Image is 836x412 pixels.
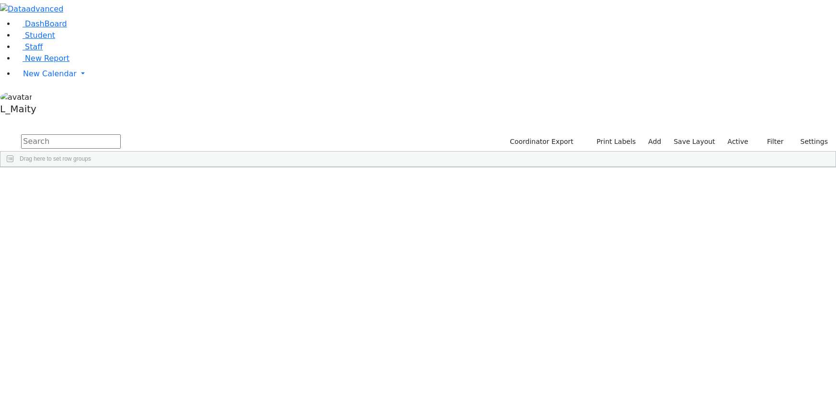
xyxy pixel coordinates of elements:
[15,54,69,63] a: New Report
[15,19,67,28] a: DashBoard
[15,42,43,51] a: Staff
[504,134,578,149] button: Coordinator Export
[669,134,719,149] button: Save Layout
[15,64,836,83] a: New Calendar
[788,134,832,149] button: Settings
[755,134,788,149] button: Filter
[25,54,69,63] span: New Report
[723,134,753,149] label: Active
[25,19,67,28] span: DashBoard
[25,42,43,51] span: Staff
[644,134,665,149] a: Add
[585,134,640,149] button: Print Labels
[25,31,55,40] span: Student
[23,69,77,78] span: New Calendar
[20,155,91,162] span: Drag here to set row groups
[21,134,121,149] input: Search
[15,31,55,40] a: Student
